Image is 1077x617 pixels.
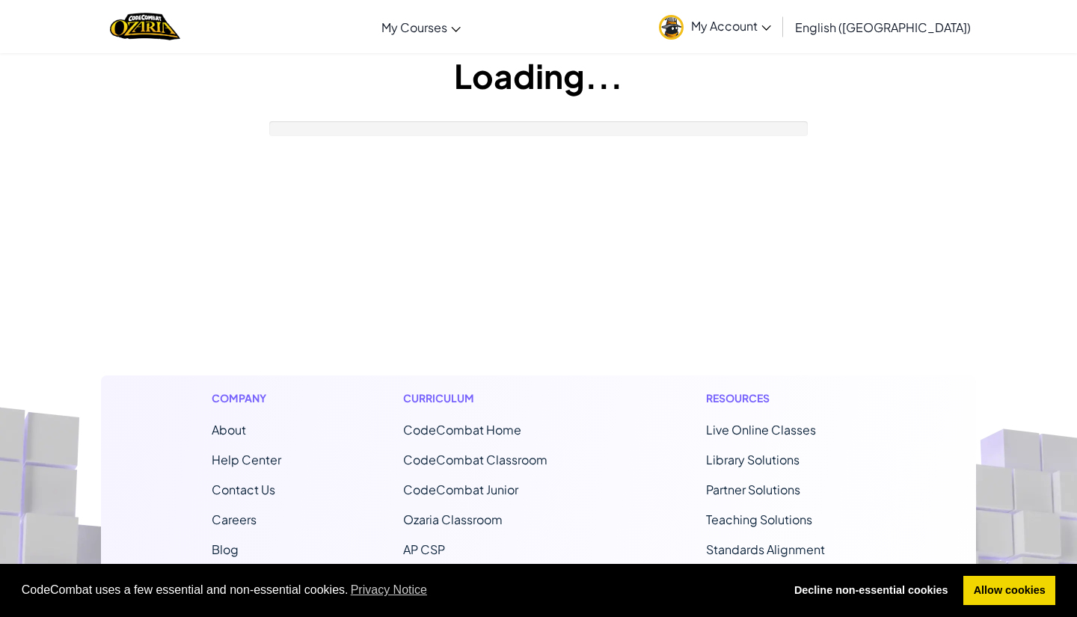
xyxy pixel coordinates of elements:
a: Blog [212,541,239,557]
a: deny cookies [784,576,958,606]
a: About [212,422,246,438]
a: Careers [212,512,257,527]
h1: Resources [706,390,865,406]
h1: Company [212,390,281,406]
span: My Courses [381,19,447,35]
span: English ([GEOGRAPHIC_DATA]) [795,19,971,35]
a: CodeCombat Classroom [403,452,547,467]
a: Help Center [212,452,281,467]
span: Contact Us [212,482,275,497]
a: Ozaria Classroom [403,512,503,527]
a: CodeCombat Junior [403,482,518,497]
a: Ozaria by CodeCombat logo [110,11,179,42]
h1: Curriculum [403,390,584,406]
a: Partner Solutions [706,482,800,497]
a: My Courses [374,7,468,47]
a: Live Online Classes [706,422,816,438]
span: CodeCombat uses a few essential and non-essential cookies. [22,579,773,601]
a: allow cookies [963,576,1055,606]
img: avatar [659,15,684,40]
a: My Account [651,3,779,50]
a: Library Solutions [706,452,800,467]
span: My Account [691,18,771,34]
a: English ([GEOGRAPHIC_DATA]) [788,7,978,47]
span: CodeCombat Home [403,422,521,438]
a: Teaching Solutions [706,512,812,527]
img: Home [110,11,179,42]
a: learn more about cookies [349,579,430,601]
a: Standards Alignment [706,541,825,557]
a: AP CSP [403,541,445,557]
